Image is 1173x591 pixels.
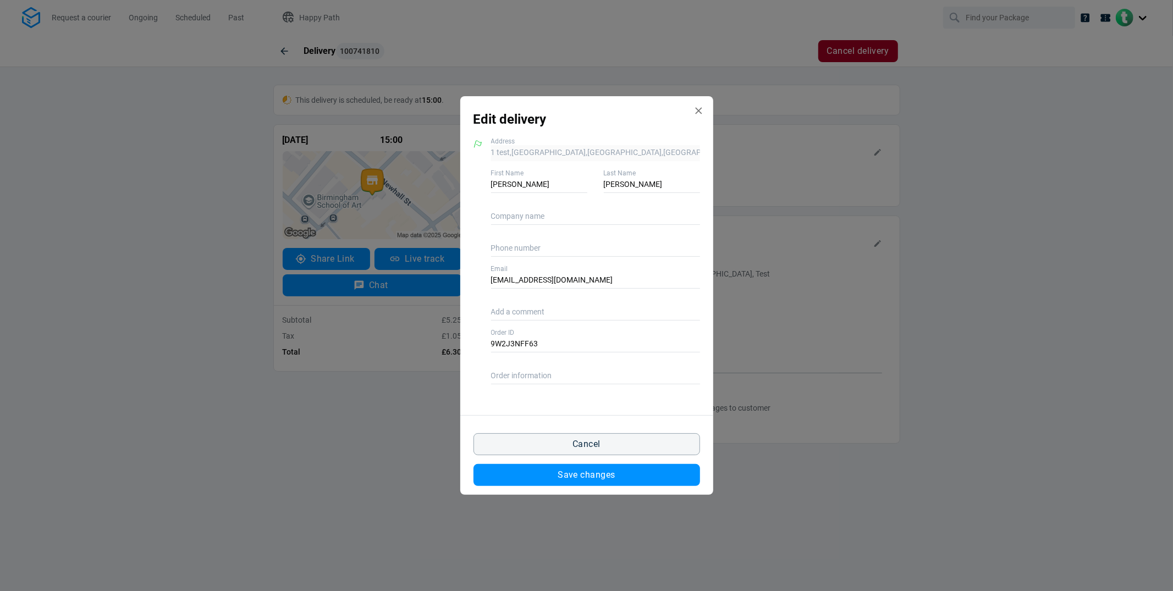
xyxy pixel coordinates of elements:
button: Cancel [473,433,700,455]
div: Edit delivery modal [460,96,713,495]
label: Phone number [491,234,700,254]
label: Order information [491,361,700,382]
label: Last Name [604,168,700,178]
button: Save changes [473,464,700,486]
label: Order ID [491,328,700,338]
label: Address [491,136,700,146]
label: Email [491,264,700,274]
span: Save changes [558,471,615,479]
label: First Name [491,168,587,178]
span: Edit delivery [473,112,547,127]
label: Company name [491,202,700,222]
label: Add a comment [491,297,700,318]
span: Cancel [572,440,601,449]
